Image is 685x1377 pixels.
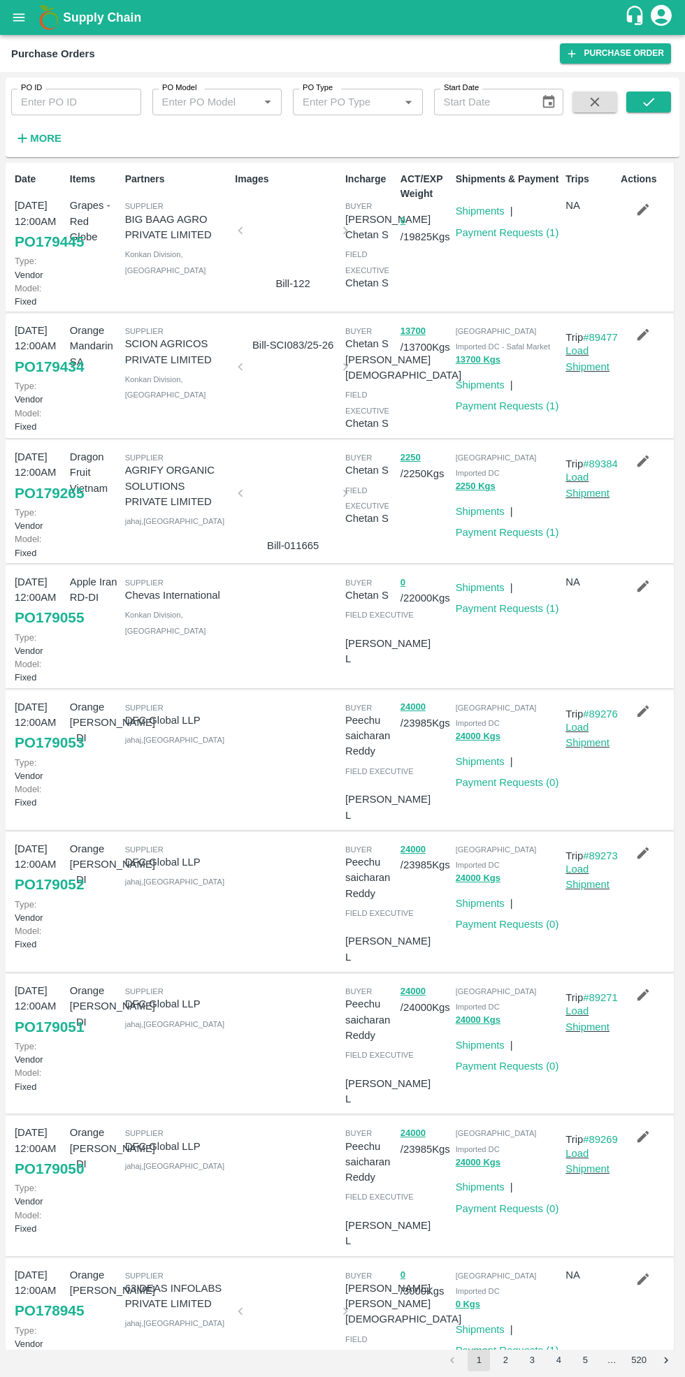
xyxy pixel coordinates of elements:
p: Fixed [15,782,64,809]
a: #89271 [583,992,618,1003]
div: | [505,574,513,595]
b: Supply Chain [63,10,141,24]
p: Vendor [15,254,64,281]
span: jahaj , [GEOGRAPHIC_DATA] [125,1162,224,1170]
div: | [505,748,513,769]
span: Type: [15,1041,36,1051]
span: Type: [15,899,36,910]
p: Shipments & Payment [456,172,561,187]
span: Type: [15,507,36,518]
p: [DATE] 12:00AM [15,1125,64,1156]
p: Trips [565,172,615,187]
a: Shipments [456,506,505,517]
a: Shipments [456,1181,505,1193]
input: Enter PO ID [11,89,141,115]
p: [PERSON_NAME] L [345,792,431,823]
p: Orange Mandarin SA [70,323,120,370]
span: field executive [345,391,389,414]
p: 63IDEAS INFOLABS PRIVATE LIMITED [125,1281,230,1312]
p: Dragon Fruit Vietnam [70,449,120,496]
p: NA [565,574,615,590]
span: Konkan Division , [GEOGRAPHIC_DATA] [125,375,206,399]
label: Start Date [444,82,479,94]
a: #89276 [583,708,618,720]
button: 0 [401,1267,405,1283]
p: Vendor [15,506,64,532]
a: Payment Requests (1) [456,527,559,538]
span: Supplier [125,1272,164,1280]
div: Purchase Orders [11,45,95,63]
p: Vendor [15,631,64,657]
nav: pagination navigation [439,1349,679,1371]
span: Supplier [125,453,164,462]
span: Supplier [125,845,164,854]
button: 2250 [401,450,421,466]
span: Type: [15,381,36,391]
a: #89273 [583,850,618,861]
span: Supplier [125,704,164,712]
a: PO179050 [15,1156,84,1181]
p: SCION AGRICOS PRIVATE LIMITED [125,336,230,367]
span: field executive [345,486,389,510]
span: jahaj , [GEOGRAPHIC_DATA] [125,1319,224,1327]
span: field executive [345,1335,389,1359]
p: Trip [565,1132,618,1147]
span: field executive [345,250,389,274]
a: PO179434 [15,354,84,379]
a: Shipments [456,1040,505,1051]
a: Payment Requests (1) [456,1345,559,1356]
span: [GEOGRAPHIC_DATA] Imported DC [456,453,537,477]
p: / 3000 Kgs [401,1267,450,1299]
p: Apple Iran RD-DI [70,574,120,606]
span: field executive [345,611,414,619]
div: | [505,1174,513,1195]
p: Fixed [15,657,64,684]
p: Trip [565,330,618,345]
span: [GEOGRAPHIC_DATA] Imported DC [456,704,537,727]
span: Model: [15,926,41,936]
a: PO179055 [15,605,84,630]
span: Type: [15,1325,36,1336]
span: [GEOGRAPHIC_DATA] Imported DC [456,1272,537,1295]
p: Trip [565,456,618,472]
button: 0 Kgs [456,1297,480,1313]
a: Load Shipment [565,722,610,748]
p: Images [235,172,340,187]
p: AGRIFY ORGANIC SOLUTIONS PRIVATE LIMITED [125,462,230,509]
p: Chetan S [345,275,395,291]
a: Purchase Order [560,43,671,64]
p: Orange [PERSON_NAME] - DI [70,1125,120,1172]
span: Supplier [125,1129,164,1137]
p: Vendor [15,379,64,406]
p: / 23985 Kgs [401,841,450,873]
a: PO178945 [15,1298,84,1323]
p: Chetan S [345,588,395,603]
a: Load Shipment [565,1005,610,1032]
p: [PERSON_NAME] L [345,1218,431,1249]
p: [DATE] 12:00AM [15,449,64,481]
span: Type: [15,632,36,643]
p: NA [565,1267,615,1283]
a: PO179052 [15,872,84,897]
button: open drawer [3,1,35,34]
p: DFC Global LLP [125,713,230,728]
a: Load Shipment [565,864,610,890]
input: Enter PO Model [157,93,255,111]
button: 24000 Kgs [456,1155,500,1171]
span: buyer [345,1129,372,1137]
p: DFC Global LLP [125,1139,230,1154]
input: Start Date [434,89,530,115]
p: Bill-122 [246,276,340,291]
p: DFC Global LLP [125,854,230,870]
p: [DATE] 12:00AM [15,198,64,229]
span: [GEOGRAPHIC_DATA] Imported DC - Safal Market [456,327,550,351]
p: Trip [565,848,618,864]
p: Vendor [15,1324,64,1350]
p: Actions [621,172,670,187]
p: Trip [565,990,618,1005]
p: Fixed [15,532,64,559]
p: [DATE] 12:00AM [15,841,64,873]
span: field executive [345,1051,414,1059]
p: Peechu saicharan Reddy [345,854,395,901]
p: [PERSON_NAME] L [345,933,431,965]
